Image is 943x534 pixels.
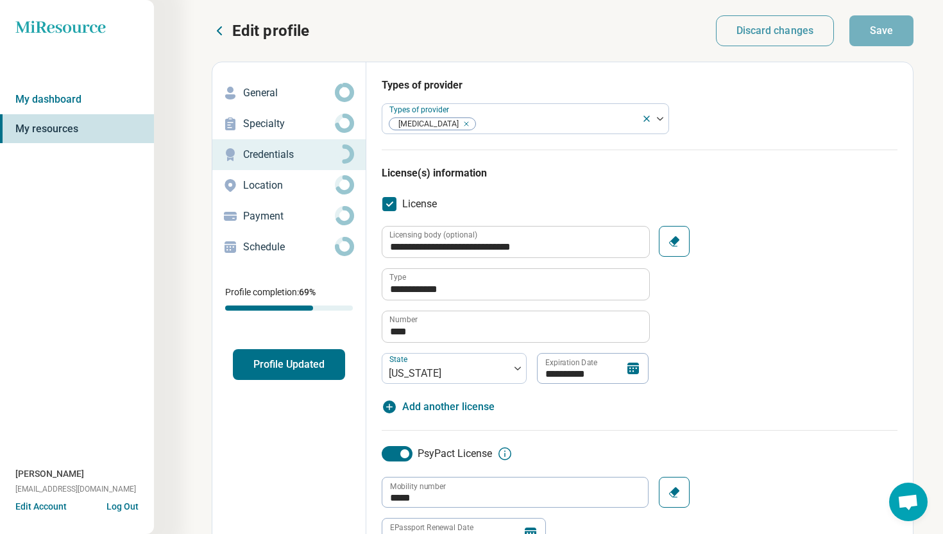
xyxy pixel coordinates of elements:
[389,273,406,281] label: Type
[382,166,897,181] h3: License(s) information
[225,306,353,311] div: Profile completion
[106,500,139,510] button: Log Out
[389,118,463,130] span: [MEDICAL_DATA]
[15,500,67,513] button: Edit Account
[389,316,418,323] label: Number
[15,483,136,495] span: [EMAIL_ADDRESS][DOMAIN_NAME]
[243,239,335,255] p: Schedule
[849,15,913,46] button: Save
[402,196,437,212] span: License
[233,349,345,380] button: Profile Updated
[243,178,335,193] p: Location
[212,232,366,263] a: Schedule
[243,116,335,132] p: Specialty
[382,446,492,461] label: PsyPact License
[212,78,366,108] a: General
[382,399,495,415] button: Add another license
[389,231,477,239] label: Licensing body (optional)
[889,483,928,521] div: Open chat
[15,467,84,481] span: [PERSON_NAME]
[243,147,335,162] p: Credentials
[389,105,452,114] label: Types of provider
[212,201,366,232] a: Payment
[382,78,897,93] h3: Types of provider
[716,15,835,46] button: Discard changes
[389,355,410,364] label: State
[212,108,366,139] a: Specialty
[212,139,366,170] a: Credentials
[382,269,649,300] input: credential.licenses.0.name
[299,287,316,297] span: 69 %
[212,21,309,41] button: Edit profile
[212,170,366,201] a: Location
[243,209,335,224] p: Payment
[232,21,309,41] p: Edit profile
[402,399,495,415] span: Add another license
[243,85,335,101] p: General
[212,278,366,318] div: Profile completion:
